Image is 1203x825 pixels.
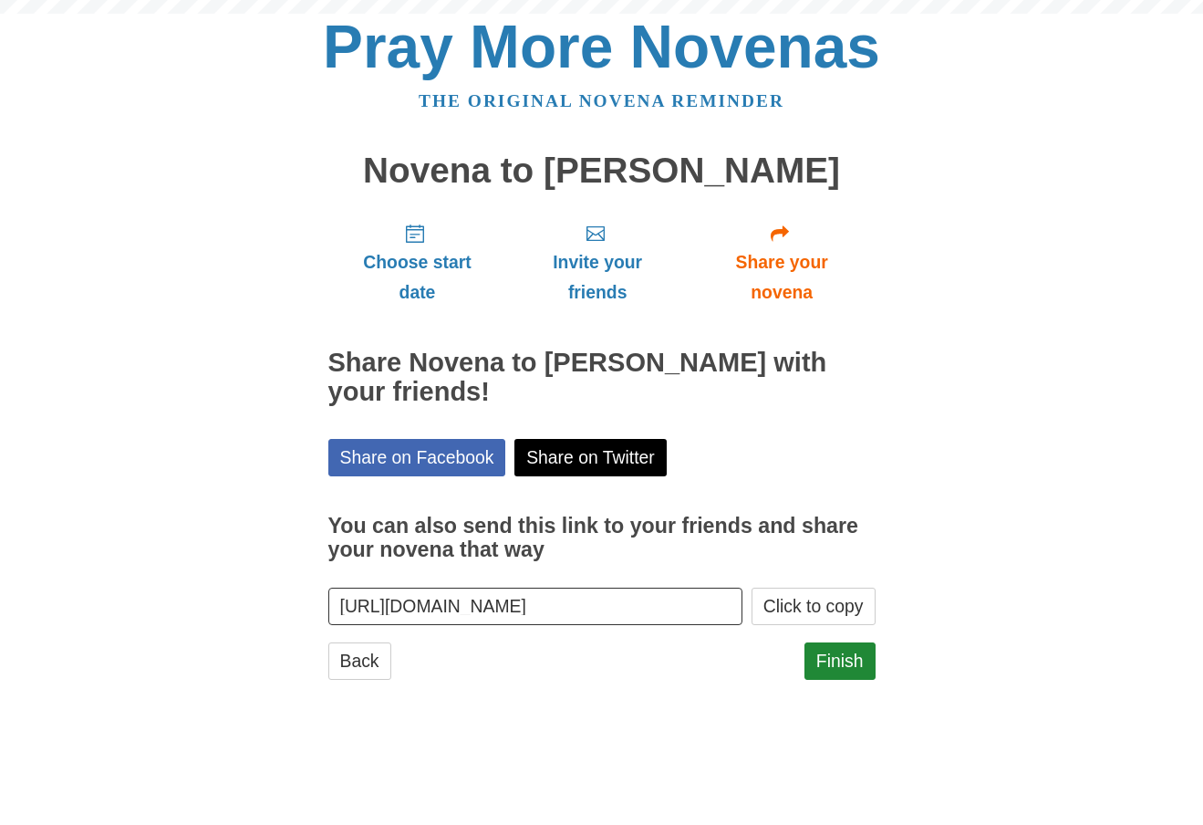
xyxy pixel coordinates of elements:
a: Finish [804,642,876,680]
h1: Novena to [PERSON_NAME] [328,151,876,191]
a: The original novena reminder [419,91,784,110]
span: Choose start date [347,247,489,308]
a: Back [328,642,391,680]
a: Invite your friends [506,208,688,317]
button: Click to copy [752,588,876,625]
a: Choose start date [328,208,507,317]
a: Share on Twitter [514,439,667,476]
span: Share your novena [707,247,857,308]
a: Pray More Novenas [323,13,880,80]
span: Invite your friends [524,247,669,308]
a: Share on Facebook [328,439,506,476]
a: Share your novena [689,208,876,317]
h2: Share Novena to [PERSON_NAME] with your friends! [328,349,876,407]
h3: You can also send this link to your friends and share your novena that way [328,515,876,561]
